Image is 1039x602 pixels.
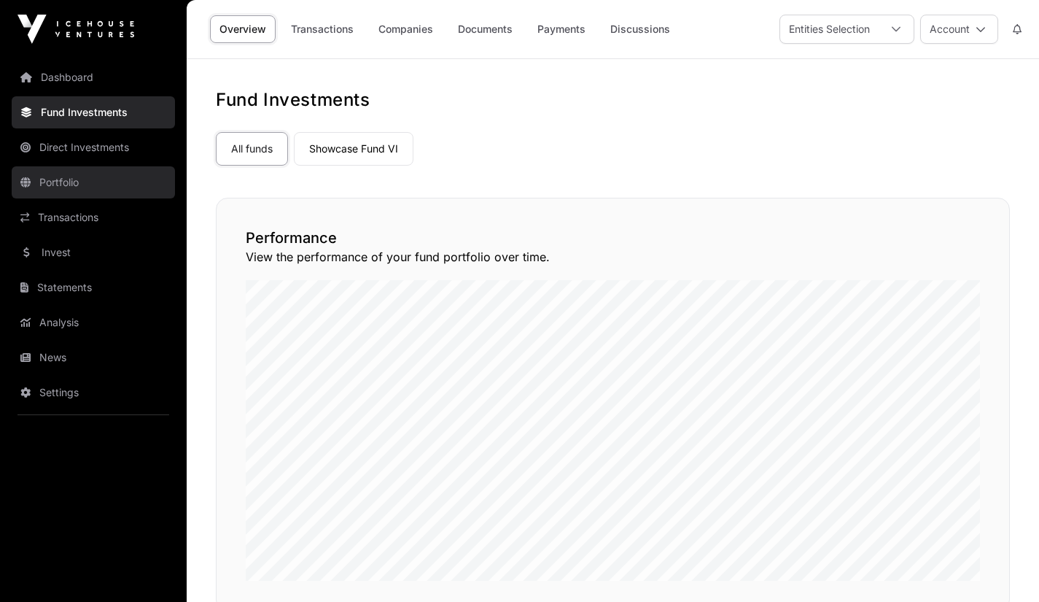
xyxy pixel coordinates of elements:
[281,15,363,43] a: Transactions
[210,15,276,43] a: Overview
[12,271,175,304] a: Statements
[12,201,175,234] a: Transactions
[966,532,1039,602] iframe: Chat Widget
[528,15,595,43] a: Payments
[448,15,522,43] a: Documents
[780,15,879,43] div: Entities Selection
[12,61,175,93] a: Dashboard
[369,15,443,43] a: Companies
[17,15,134,44] img: Icehouse Ventures Logo
[12,166,175,198] a: Portfolio
[12,341,175,374] a: News
[12,236,175,269] a: Invest
[12,377,175,409] a: Settings
[12,306,175,339] a: Analysis
[294,132,413,166] a: Showcase Fund VI
[216,88,1010,112] h1: Fund Investments
[920,15,998,44] button: Account
[246,248,980,266] p: View the performance of your fund portfolio over time.
[12,131,175,163] a: Direct Investments
[601,15,680,43] a: Discussions
[12,96,175,128] a: Fund Investments
[216,132,288,166] a: All funds
[246,228,980,248] h2: Performance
